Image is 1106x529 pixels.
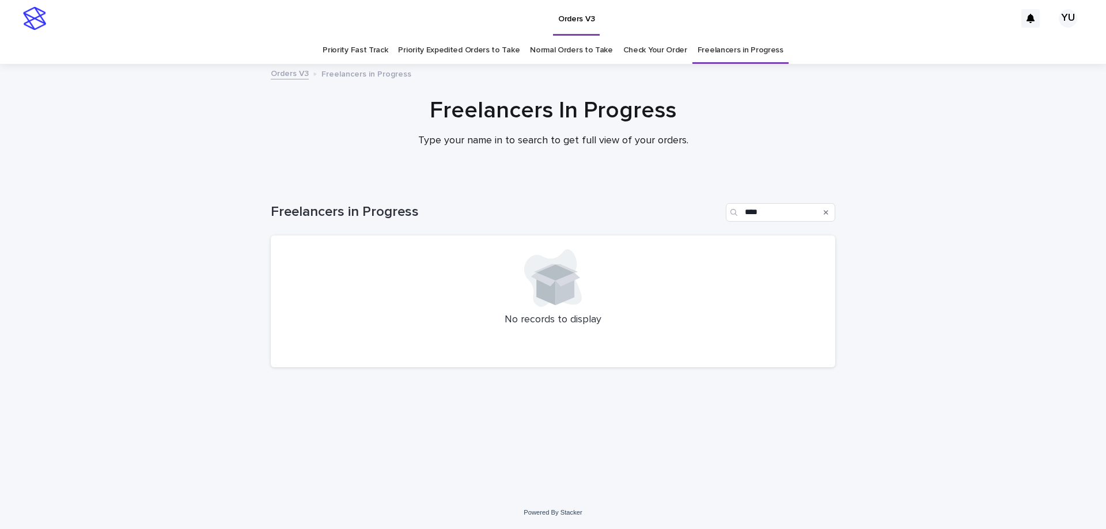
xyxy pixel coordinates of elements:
a: Check Your Order [623,37,687,64]
p: No records to display [285,314,821,326]
a: Orders V3 [271,66,309,79]
a: Normal Orders to Take [530,37,613,64]
input: Search [726,203,835,222]
p: Type your name in to search to get full view of your orders. [323,135,783,147]
a: Priority Fast Track [323,37,388,64]
img: stacker-logo-s-only.png [23,7,46,30]
h1: Freelancers in Progress [271,204,721,220]
h1: Freelancers In Progress [271,97,835,124]
div: YU [1059,9,1077,28]
p: Freelancers in Progress [321,67,411,79]
a: Powered By Stacker [524,509,582,516]
a: Freelancers in Progress [698,37,783,64]
a: Priority Expedited Orders to Take [398,37,520,64]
